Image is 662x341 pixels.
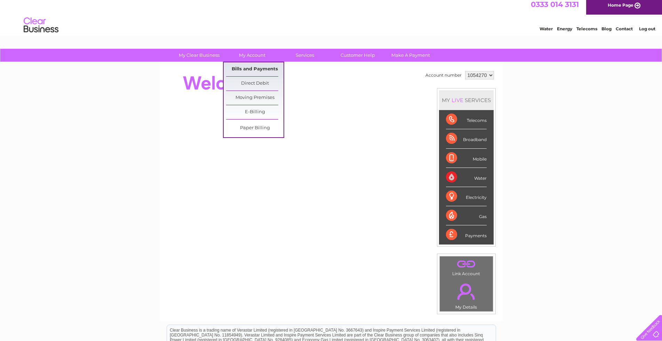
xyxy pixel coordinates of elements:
a: Bills and Payments [226,62,284,76]
td: My Details [439,278,493,312]
a: 0333 014 3131 [531,3,579,12]
a: My Clear Business [170,49,228,62]
div: Clear Business is a trading name of Verastar Limited (registered in [GEOGRAPHIC_DATA] No. 3667643... [167,4,496,34]
div: Telecoms [446,110,487,129]
div: MY SERVICES [439,90,494,110]
a: Water [540,30,553,35]
div: Mobile [446,149,487,168]
a: . [441,258,491,270]
a: Direct Debit [226,77,284,91]
td: Account number [424,69,463,81]
a: E-Billing [226,105,284,119]
div: Gas [446,206,487,225]
div: LIVE [450,97,465,103]
td: Link Account [439,256,493,278]
a: My Account [223,49,281,62]
a: Blog [601,30,612,35]
a: Services [276,49,334,62]
a: Log out [639,30,655,35]
div: Broadband [446,129,487,148]
a: Moving Premises [226,91,284,105]
a: Make A Payment [382,49,439,62]
div: Electricity [446,187,487,206]
a: . [441,279,491,304]
img: logo.png [23,18,59,39]
a: Telecoms [576,30,597,35]
a: Contact [616,30,633,35]
a: Energy [557,30,572,35]
div: Payments [446,225,487,244]
a: Paper Billing [226,121,284,135]
div: Water [446,168,487,187]
a: Customer Help [329,49,386,62]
